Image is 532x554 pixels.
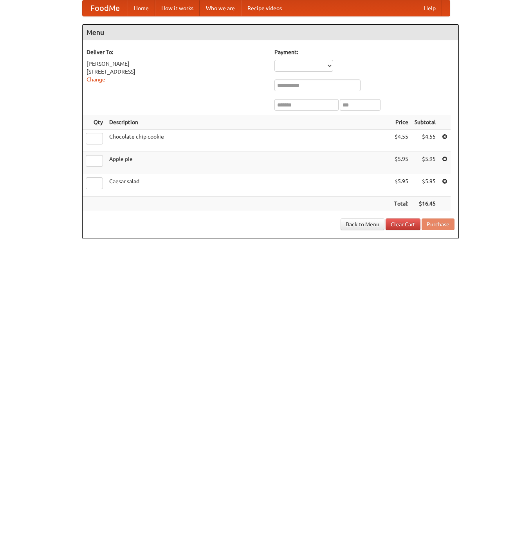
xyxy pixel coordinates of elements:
[274,48,454,56] h5: Payment:
[386,218,420,230] a: Clear Cart
[83,25,458,40] h4: Menu
[411,130,439,152] td: $4.55
[391,152,411,174] td: $5.95
[106,115,391,130] th: Description
[241,0,288,16] a: Recipe videos
[106,152,391,174] td: Apple pie
[418,0,442,16] a: Help
[87,48,267,56] h5: Deliver To:
[87,76,105,83] a: Change
[411,152,439,174] td: $5.95
[83,115,106,130] th: Qty
[411,115,439,130] th: Subtotal
[128,0,155,16] a: Home
[200,0,241,16] a: Who we are
[391,115,411,130] th: Price
[391,197,411,211] th: Total:
[411,197,439,211] th: $16.45
[83,0,128,16] a: FoodMe
[106,130,391,152] td: Chocolate chip cookie
[391,174,411,197] td: $5.95
[422,218,454,230] button: Purchase
[391,130,411,152] td: $4.55
[87,60,267,68] div: [PERSON_NAME]
[155,0,200,16] a: How it works
[87,68,267,76] div: [STREET_ADDRESS]
[341,218,384,230] a: Back to Menu
[411,174,439,197] td: $5.95
[106,174,391,197] td: Caesar salad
